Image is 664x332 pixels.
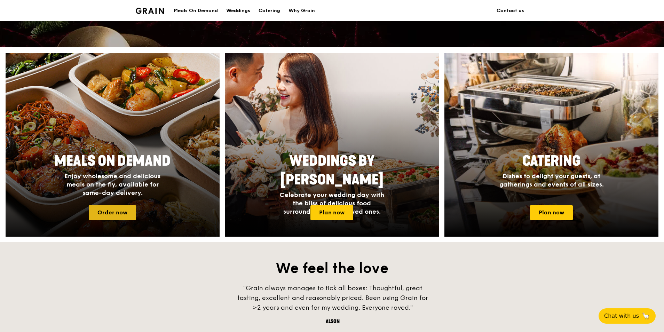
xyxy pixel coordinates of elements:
[444,53,658,237] img: catering-card.e1cfaf3e.jpg
[310,205,353,220] a: Plan now
[228,283,437,313] div: "Grain always manages to tick all boxes: Thoughtful, great tasting, excellent and reasonably pric...
[226,0,250,21] div: Weddings
[284,0,319,21] a: Why Grain
[64,172,160,197] span: Enjoy wholesome and delicious meals on the fly, available for same-day delivery.
[136,8,164,14] img: Grain
[492,0,528,21] a: Contact us
[288,0,315,21] div: Why Grain
[222,0,254,21] a: Weddings
[254,0,284,21] a: Catering
[228,318,437,325] div: Alson
[6,53,220,237] a: Meals On DemandEnjoy wholesome and delicious meals on the fly, available for same-day delivery.Or...
[279,191,384,215] span: Celebrate your wedding day with the bliss of delicious food surrounded by your loved ones.
[522,153,580,169] span: Catering
[54,153,171,169] span: Meals On Demand
[499,172,604,188] span: Dishes to delight your guests, at gatherings and events of all sizes.
[280,153,384,188] span: Weddings by [PERSON_NAME]
[642,312,650,320] span: 🦙
[89,205,136,220] a: Order now
[599,308,656,324] button: Chat with us🦙
[225,53,439,237] img: weddings-card.4f3003b8.jpg
[174,0,218,21] div: Meals On Demand
[444,53,658,237] a: CateringDishes to delight your guests, at gatherings and events of all sizes.Plan now
[604,312,639,320] span: Chat with us
[259,0,280,21] div: Catering
[530,205,573,220] a: Plan now
[225,53,439,237] a: Weddings by [PERSON_NAME]Celebrate your wedding day with the bliss of delicious food surrounded b...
